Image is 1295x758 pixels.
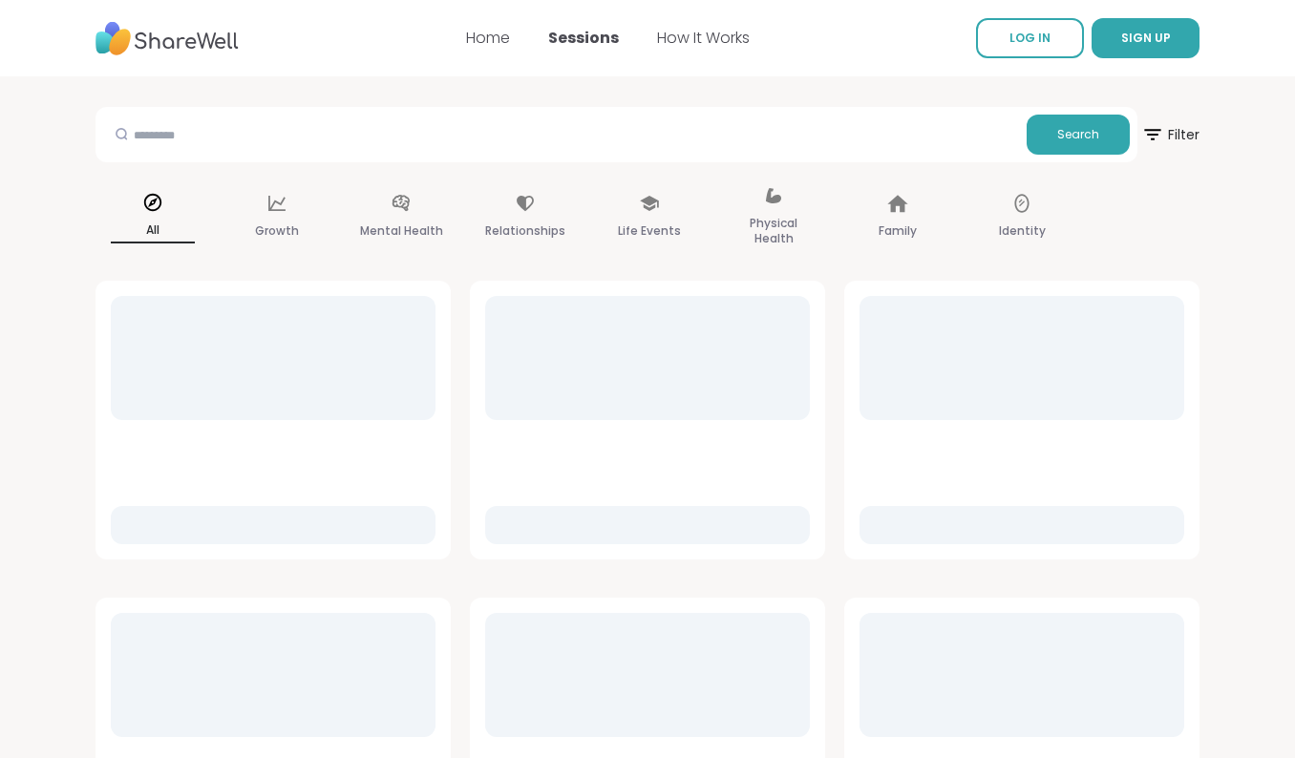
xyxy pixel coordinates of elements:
a: Sessions [548,27,619,49]
span: SIGN UP [1121,30,1171,46]
p: Mental Health [360,220,443,242]
span: Search [1057,126,1099,143]
a: Home [466,27,510,49]
p: Growth [255,220,299,242]
button: SIGN UP [1092,18,1199,58]
p: Family [879,220,917,242]
a: How It Works [657,27,750,49]
img: ShareWell Nav Logo [96,12,239,65]
p: Identity [999,220,1046,242]
button: Filter [1141,107,1199,162]
p: Life Events [618,220,681,242]
button: Search [1027,115,1130,155]
p: All [111,219,195,243]
span: Filter [1141,112,1199,158]
p: Physical Health [732,212,816,250]
a: LOG IN [976,18,1084,58]
span: LOG IN [1009,30,1051,46]
p: Relationships [485,220,565,242]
